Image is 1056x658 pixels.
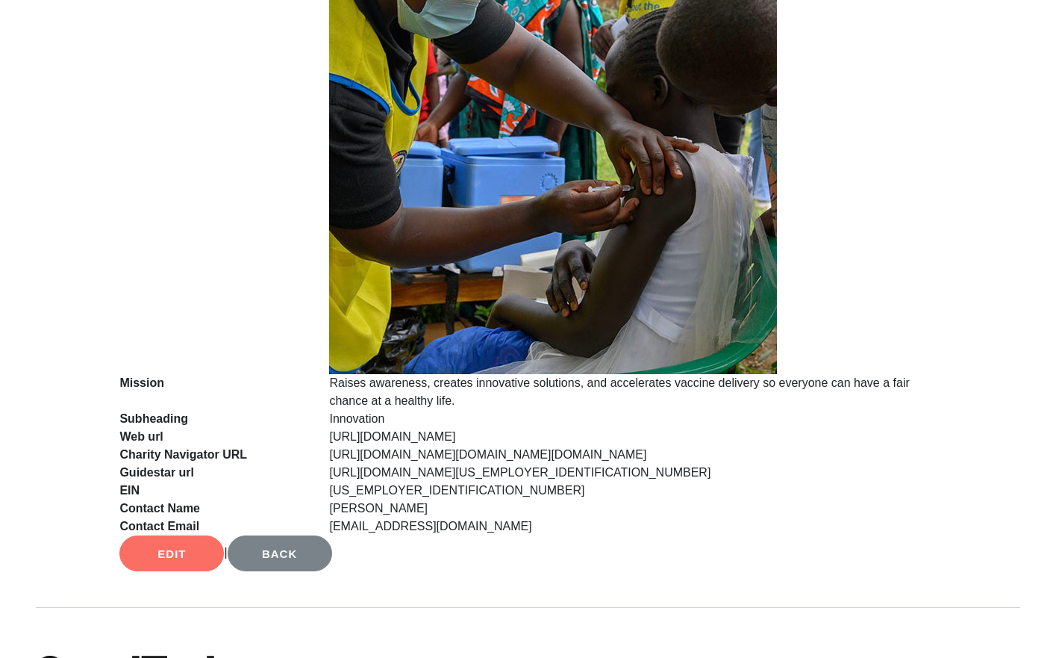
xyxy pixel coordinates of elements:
dd: Raises awareness, creates innovative solutions, and accelerates vaccine delivery so everyone can ... [318,374,947,410]
dd: Innovation [318,410,947,428]
dd: [URL][DOMAIN_NAME][DOMAIN_NAME][DOMAIN_NAME] [318,446,947,464]
dt: Mission [108,374,318,410]
dt: EIN [108,482,318,500]
div: | [119,536,936,571]
dt: Subheading [108,410,318,428]
dt: Web url [108,428,318,446]
dd: [URL][DOMAIN_NAME] [318,428,947,446]
dt: Contact Name [108,500,318,518]
dt: Guidestar url [108,464,318,482]
dt: Charity Navigator URL [108,446,318,464]
dt: Contact Email [108,518,318,536]
dd: [URL][DOMAIN_NAME][US_EMPLOYER_IDENTIFICATION_NUMBER] [318,464,947,482]
a: Edit [119,536,224,571]
dd: [EMAIL_ADDRESS][DOMAIN_NAME] [318,518,947,536]
dd: [US_EMPLOYER_IDENTIFICATION_NUMBER] [318,482,947,500]
dd: [PERSON_NAME] [318,500,947,518]
a: Back [228,536,332,571]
